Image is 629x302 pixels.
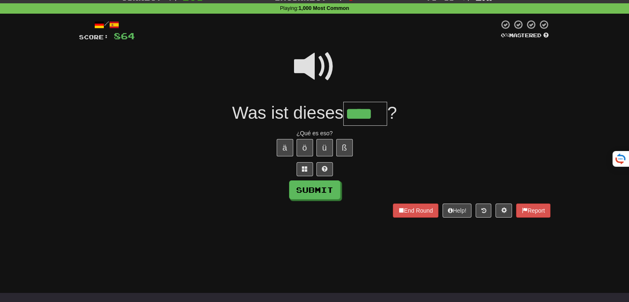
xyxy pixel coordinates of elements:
[499,32,550,39] div: Mastered
[442,204,472,218] button: Help!
[79,34,109,41] span: Score:
[297,162,313,176] button: Switch sentence to multiple choice alt+p
[393,204,438,218] button: End Round
[289,180,340,199] button: Submit
[387,103,397,122] span: ?
[336,139,353,156] button: ß
[79,129,550,137] div: ¿Qué es eso?
[316,162,333,176] button: Single letter hint - you only get 1 per sentence and score half the points! alt+h
[299,5,349,11] strong: 1,000 Most Common
[516,204,550,218] button: Report
[476,204,491,218] button: Round history (alt+y)
[297,139,313,156] button: ö
[79,19,135,30] div: /
[277,139,293,156] button: ä
[316,139,333,156] button: ü
[114,31,135,41] span: 864
[501,32,509,38] span: 0 %
[232,103,343,122] span: Was ist dieses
